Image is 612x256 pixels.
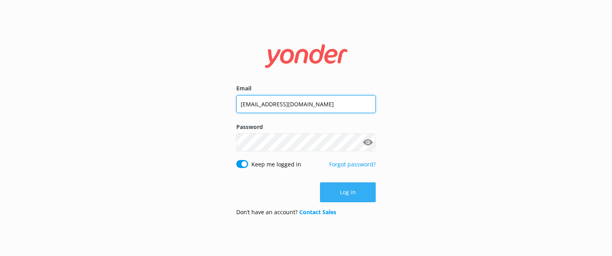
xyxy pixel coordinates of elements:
[360,135,376,150] button: Show password
[329,160,376,168] a: Forgot password?
[236,208,336,217] p: Don’t have an account?
[236,123,376,131] label: Password
[299,208,336,216] a: Contact Sales
[236,95,376,113] input: user@emailaddress.com
[320,182,376,202] button: Log in
[251,160,301,169] label: Keep me logged in
[236,84,376,93] label: Email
